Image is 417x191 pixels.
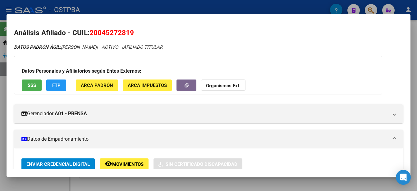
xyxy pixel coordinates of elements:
[28,83,36,88] span: SSS
[100,158,149,170] button: Movimientos
[46,80,66,91] button: FTP
[21,135,388,143] mat-panel-title: Datos de Empadronamiento
[22,80,42,91] button: SSS
[14,44,163,50] i: | ACTIVO |
[55,110,87,117] strong: A01 - PRENSA
[14,44,61,50] strong: DATOS PADRÓN ÁGIL:
[123,44,163,50] span: AFILIADO TITULAR
[22,67,374,75] h3: Datos Personales y Afiliatorios según Entes Externos:
[89,29,134,37] span: 20045272819
[26,161,90,167] span: Enviar Credencial Digital
[154,158,242,170] button: Sin Certificado Discapacidad
[14,28,403,38] h2: Análisis Afiliado - CUIL:
[105,160,112,167] mat-icon: remove_red_eye
[112,161,144,167] span: Movimientos
[14,44,97,50] span: [PERSON_NAME]
[52,83,61,88] span: FTP
[21,110,388,117] mat-panel-title: Gerenciador:
[14,104,403,123] mat-expansion-panel-header: Gerenciador:A01 - PRENSA
[206,83,241,89] strong: Organismos Ext.
[396,170,411,185] div: Open Intercom Messenger
[123,80,172,91] button: ARCA Impuestos
[81,83,113,88] span: ARCA Padrón
[166,161,237,167] span: Sin Certificado Discapacidad
[76,80,118,91] button: ARCA Padrón
[128,83,167,88] span: ARCA Impuestos
[21,158,95,170] button: Enviar Credencial Digital
[201,80,245,91] button: Organismos Ext.
[14,130,403,148] mat-expansion-panel-header: Datos de Empadronamiento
